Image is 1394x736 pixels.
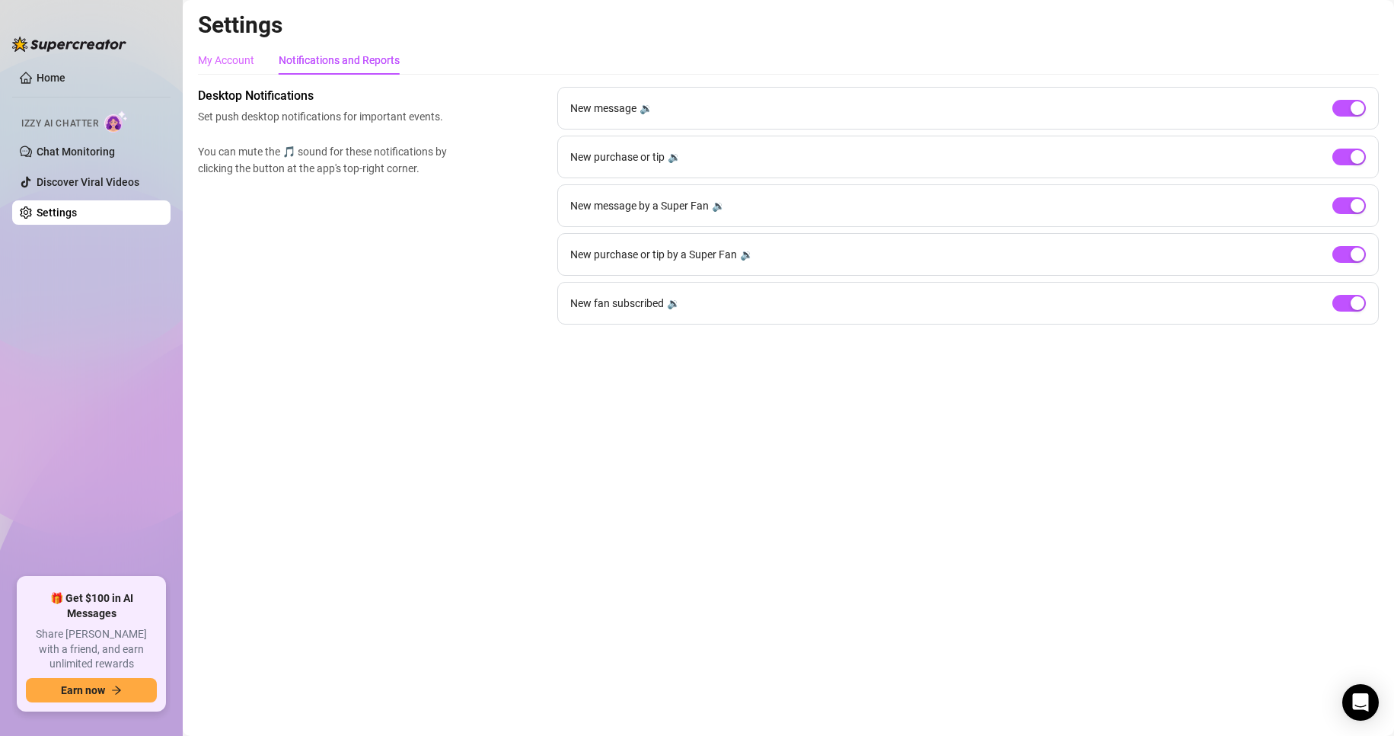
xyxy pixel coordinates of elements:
span: New purchase or tip by a Super Fan [570,246,737,263]
span: New message by a Super Fan [570,197,709,214]
a: Chat Monitoring [37,146,115,158]
span: arrow-right [111,685,122,696]
div: 🔉 [640,100,652,117]
div: 🔉 [667,295,680,312]
span: Share [PERSON_NAME] with a friend, and earn unlimited rewards [26,627,157,672]
a: Settings [37,206,77,219]
div: 🔉 [740,246,753,263]
div: 🔉 [668,149,681,165]
div: 🔉 [712,197,725,214]
span: New fan subscribed [570,295,664,312]
div: Open Intercom Messenger [1342,684,1379,721]
span: Izzy AI Chatter [21,117,98,131]
button: Earn nowarrow-right [26,678,157,702]
span: Set push desktop notifications for important events. [198,108,454,125]
a: Home [37,72,65,84]
img: logo-BBDzfeDw.svg [12,37,126,52]
span: New message [570,100,636,117]
img: AI Chatter [104,110,128,133]
span: New purchase or tip [570,149,665,165]
div: Notifications and Reports [279,52,400,69]
span: Earn now [61,684,105,696]
span: Desktop Notifications [198,87,454,105]
span: 🎁 Get $100 in AI Messages [26,591,157,621]
h2: Settings [198,11,1379,40]
a: Discover Viral Videos [37,176,139,188]
div: My Account [198,52,254,69]
span: You can mute the 🎵 sound for these notifications by clicking the button at the app's top-right co... [198,143,454,177]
